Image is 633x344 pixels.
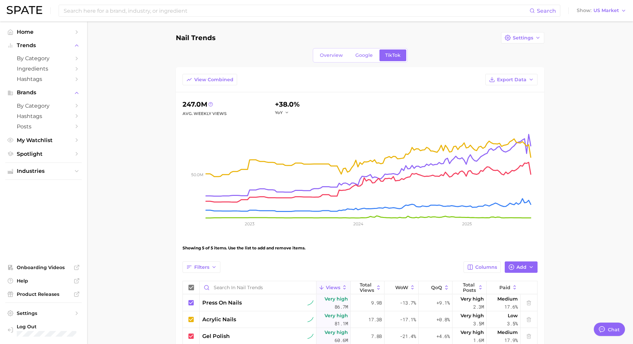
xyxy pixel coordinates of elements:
[431,285,442,290] span: QoQ
[17,291,70,297] span: Product Releases
[355,52,373,58] span: Google
[17,123,70,130] span: Posts
[183,311,537,328] button: acrylic nailstiktok sustained riserVery high81.1m17.3b-17.1%+0.8%Very high3.5mLow3.5%
[464,261,501,273] button: Columns
[5,74,82,84] a: Hashtags
[202,316,236,324] span: acrylic nails
[307,333,313,339] img: tiktok sustained riser
[63,5,530,16] input: Search here for a brand, industry, or ingredient
[508,312,518,320] span: Low
[335,303,348,311] span: 86.7m
[473,320,484,328] span: 3.5m
[5,149,82,159] a: Spotlight
[5,101,82,111] a: by Category
[17,76,70,82] span: Hashtags
[307,317,313,323] img: tiktok sustained riser
[575,6,628,15] button: ShowUS Market
[475,264,497,270] span: Columns
[17,324,76,330] span: Log Out
[325,312,348,320] span: Very high
[537,8,556,14] span: Search
[183,99,227,110] div: 247.0m
[436,316,450,324] span: +0.8%
[350,49,378,61] a: Google
[176,34,216,41] h1: Nail Trends
[320,52,343,58] span: Overview
[7,6,42,14] img: SPATE
[5,53,82,64] a: by Category
[452,281,486,294] button: Total Posts
[194,77,233,83] span: View Combined
[245,221,255,226] tspan: 2023
[17,55,70,62] span: by Category
[316,281,350,294] button: Views
[326,285,340,290] span: Views
[461,295,484,303] span: Very high
[5,64,82,74] a: Ingredients
[17,168,70,174] span: Industries
[17,103,70,109] span: by Category
[384,281,418,294] button: WoW
[5,121,82,132] a: Posts
[499,285,510,290] span: Paid
[507,320,518,328] span: 3.5%
[516,264,526,270] span: Add
[183,261,220,273] button: Filters
[17,29,70,35] span: Home
[325,328,348,336] span: Very high
[17,151,70,157] span: Spotlight
[202,332,230,340] span: gel polish
[400,332,416,340] span: -21.4%
[5,135,82,145] a: My Watchlist
[497,328,518,336] span: Medium
[5,308,82,318] a: Settings
[593,9,619,12] span: US Market
[17,310,70,316] span: Settings
[335,320,348,328] span: 81.1m
[497,295,518,303] span: Medium
[307,300,313,306] img: tiktok sustained riser
[200,281,316,294] input: Search in Nail Trends
[5,40,82,50] button: Trends
[371,299,382,307] span: 9.9b
[505,261,538,273] button: Add
[275,110,283,115] span: YoY
[513,35,533,41] span: Settings
[400,316,416,324] span: -17.1%
[351,281,384,294] button: Total Views
[419,281,452,294] button: QoQ
[17,137,70,143] span: My Watchlist
[462,221,472,226] tspan: 2025
[436,332,450,340] span: +4.6%
[17,66,70,72] span: Ingredients
[5,276,82,286] a: Help
[487,281,520,294] button: Paid
[5,27,82,37] a: Home
[385,52,401,58] span: TikTok
[325,295,348,303] span: Very high
[436,299,450,307] span: +9.1%
[5,88,82,98] button: Brands
[501,32,544,43] button: Settings
[183,295,537,311] button: press on nailstiktok sustained riserVery high86.7m9.9b-13.7%+9.1%Very high2.3mMedium17.6%
[5,166,82,176] button: Industries
[275,110,289,115] button: YoY
[463,282,476,293] span: Total Posts
[17,264,70,270] span: Onboarding Videos
[577,9,591,12] span: Show
[191,172,203,177] tspan: 50.0m
[183,239,538,257] div: Showing 5 of 5 items. Use the list to add and remove items.
[5,289,82,299] a: Product Releases
[5,111,82,121] a: Hashtags
[183,110,227,118] div: Avg. Weekly Views
[17,90,70,96] span: Brands
[194,264,209,270] span: Filters
[353,221,363,226] tspan: 2024
[371,332,382,340] span: 7.8b
[275,99,300,110] div: +38.0%
[400,299,416,307] span: -13.7%
[202,299,242,307] span: press on nails
[17,113,70,119] span: Hashtags
[497,77,526,83] span: Export Data
[17,42,70,48] span: Trends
